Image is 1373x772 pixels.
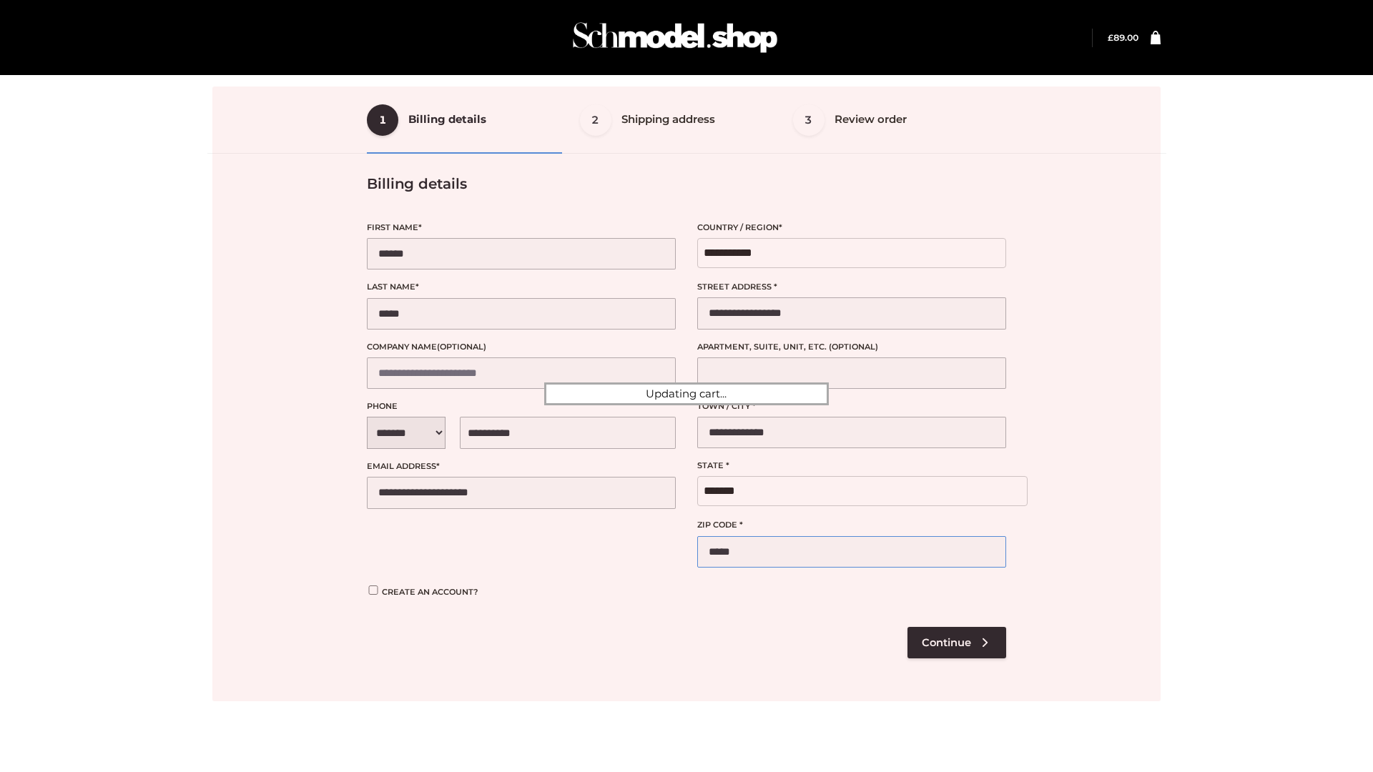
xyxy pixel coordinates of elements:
img: Schmodel Admin 964 [568,9,782,66]
div: Updating cart... [544,382,829,405]
span: £ [1108,32,1113,43]
a: £89.00 [1108,32,1138,43]
bdi: 89.00 [1108,32,1138,43]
